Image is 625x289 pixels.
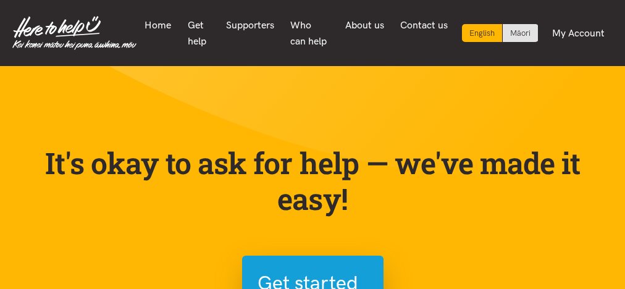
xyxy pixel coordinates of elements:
div: Language toggle [462,24,539,42]
a: About us [337,12,392,38]
p: It's okay to ask for help — we've made it easy! [28,145,597,216]
a: Contact us [392,12,456,38]
img: Home [12,16,136,50]
a: Switch to Te Reo Māori [503,24,538,42]
a: Get help [179,12,217,54]
a: My Account [543,20,613,46]
a: Home [136,12,180,38]
div: Current language [462,24,503,42]
a: Who can help [282,12,337,54]
a: Supporters [217,12,282,38]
